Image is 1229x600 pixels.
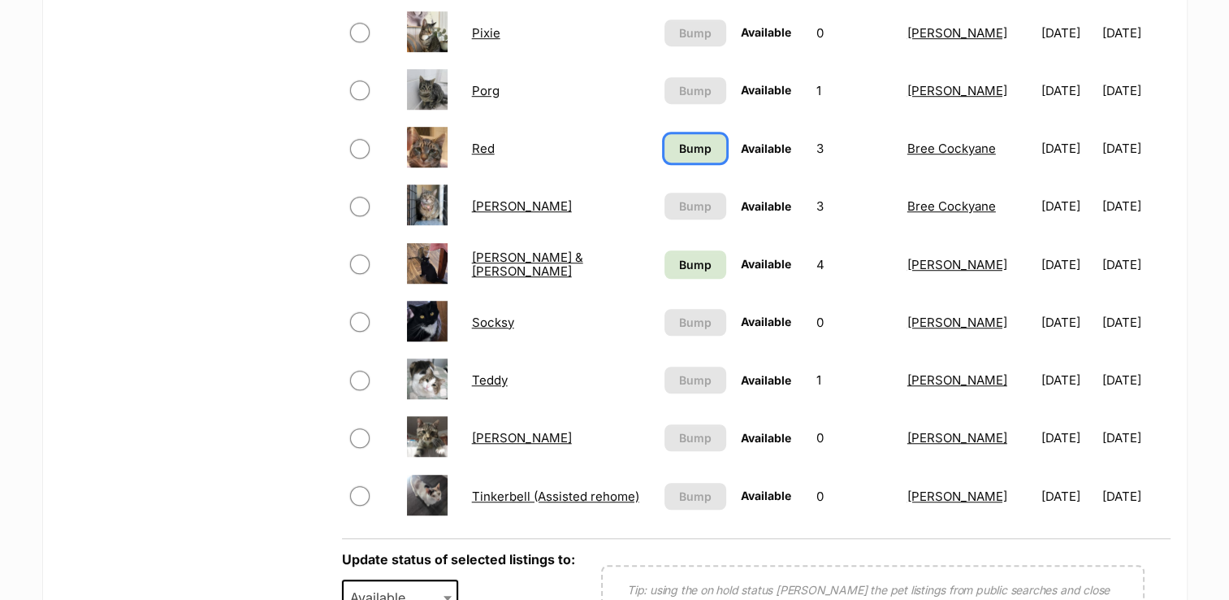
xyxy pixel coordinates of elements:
[1035,410,1101,466] td: [DATE]
[907,141,996,156] a: Bree Cockyane
[1102,120,1168,176] td: [DATE]
[1102,294,1168,350] td: [DATE]
[1102,5,1168,61] td: [DATE]
[679,314,712,331] span: Bump
[810,237,898,293] td: 4
[810,178,898,234] td: 3
[907,25,1007,41] a: [PERSON_NAME]
[741,141,791,155] span: Available
[1035,294,1101,350] td: [DATE]
[1102,352,1168,408] td: [DATE]
[679,256,712,273] span: Bump
[741,199,791,213] span: Available
[472,372,508,388] a: Teddy
[472,83,500,98] a: Porg
[1102,63,1168,119] td: [DATE]
[679,198,712,215] span: Bump
[472,489,639,504] a: Tinkerbell (Assisted rehome)
[679,82,712,99] span: Bump
[741,373,791,387] span: Available
[664,20,726,46] button: Bump
[907,257,1007,272] a: [PERSON_NAME]
[664,250,726,279] a: Bump
[810,5,898,61] td: 0
[907,430,1007,446] a: [PERSON_NAME]
[1102,468,1168,524] td: [DATE]
[664,193,726,220] button: Bump
[679,372,712,389] span: Bump
[664,424,726,451] button: Bump
[741,257,791,271] span: Available
[342,551,575,567] label: Update status of selected listings to:
[1035,178,1101,234] td: [DATE]
[1035,120,1101,176] td: [DATE]
[907,372,1007,388] a: [PERSON_NAME]
[472,430,572,446] a: [PERSON_NAME]
[472,25,500,41] a: Pixie
[741,431,791,445] span: Available
[1035,468,1101,524] td: [DATE]
[1035,352,1101,408] td: [DATE]
[810,410,898,466] td: 0
[810,468,898,524] td: 0
[1035,63,1101,119] td: [DATE]
[810,63,898,119] td: 1
[1035,5,1101,61] td: [DATE]
[679,140,712,157] span: Bump
[679,488,712,505] span: Bump
[741,83,791,97] span: Available
[472,141,495,156] a: Red
[1102,178,1168,234] td: [DATE]
[679,429,712,446] span: Bump
[810,352,898,408] td: 1
[664,134,726,163] a: Bump
[907,315,1007,330] a: [PERSON_NAME]
[472,250,583,279] a: [PERSON_NAME] & [PERSON_NAME]
[664,367,726,393] button: Bump
[664,309,726,336] button: Bump
[741,25,791,39] span: Available
[664,483,726,510] button: Bump
[810,120,898,176] td: 3
[907,83,1007,98] a: [PERSON_NAME]
[741,489,791,502] span: Available
[741,315,791,328] span: Available
[1035,237,1101,293] td: [DATE]
[679,24,712,41] span: Bump
[472,315,514,330] a: Socksy
[810,294,898,350] td: 0
[907,489,1007,504] a: [PERSON_NAME]
[664,77,726,104] button: Bump
[907,198,996,214] a: Bree Cockyane
[407,243,448,284] img: Sara & Marley
[1102,237,1168,293] td: [DATE]
[1102,410,1168,466] td: [DATE]
[472,198,572,214] a: [PERSON_NAME]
